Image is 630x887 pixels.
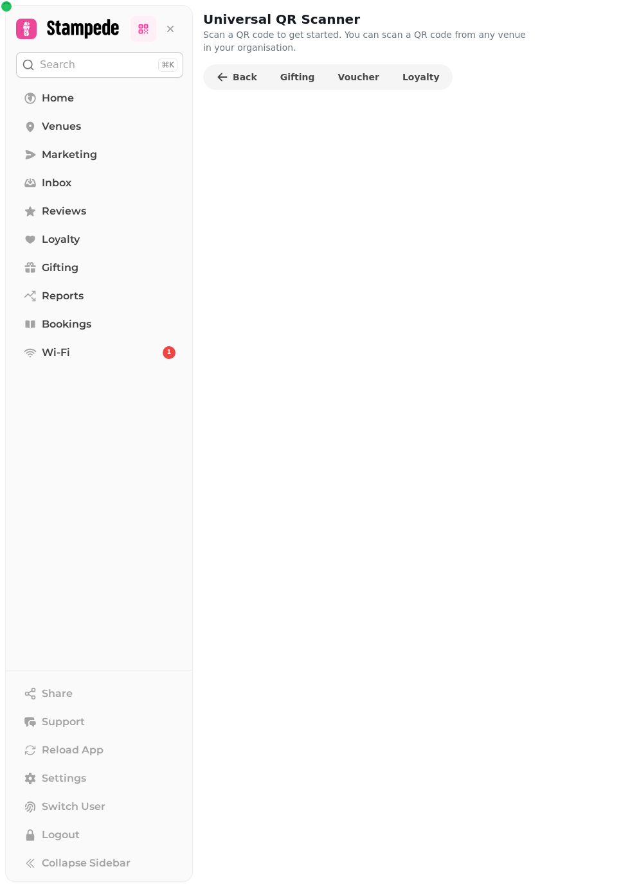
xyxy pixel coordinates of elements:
[203,10,450,28] h2: Universal QR Scanner
[328,67,390,87] button: Voucher
[402,73,440,82] span: Loyalty
[42,771,86,786] span: Settings
[42,204,86,219] span: Reviews
[42,799,105,814] span: Switch User
[42,345,70,360] span: Wi-Fi
[206,67,267,87] button: Back
[42,686,73,701] span: Share
[42,260,78,276] span: Gifting
[42,119,81,134] span: Venues
[167,348,171,357] span: 1
[42,91,74,106] span: Home
[203,28,532,54] p: Scan a QR code to get started. You can scan a QR code from any venue in your organisation.
[16,766,183,791] a: Settings
[16,142,183,168] a: Marketing
[42,827,80,843] span: Logout
[16,794,183,820] button: Switch User
[392,67,450,87] button: Loyalty
[42,147,97,162] span: Marketing
[280,73,315,82] span: Gifting
[42,232,80,247] span: Loyalty
[338,73,379,82] span: Voucher
[16,340,183,365] a: Wi-Fi1
[42,856,130,871] span: Collapse Sidebar
[16,198,183,224] a: Reviews
[16,737,183,763] button: Reload App
[16,114,183,139] a: Venues
[233,73,257,82] span: Back
[16,227,183,252] a: Loyalty
[42,742,104,758] span: Reload App
[16,822,183,848] button: Logout
[16,709,183,735] button: Support
[16,312,183,337] a: Bookings
[16,170,183,196] a: Inbox
[16,681,183,707] button: Share
[42,288,84,304] span: Reports
[42,714,85,730] span: Support
[16,850,183,876] button: Collapse Sidebar
[270,67,325,87] button: Gifting
[16,283,183,309] a: Reports
[42,317,91,332] span: Bookings
[16,85,183,111] a: Home
[16,52,183,78] button: Search⌘K
[16,255,183,281] a: Gifting
[158,58,177,72] div: ⌘K
[40,57,75,73] p: Search
[42,175,71,191] span: Inbox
